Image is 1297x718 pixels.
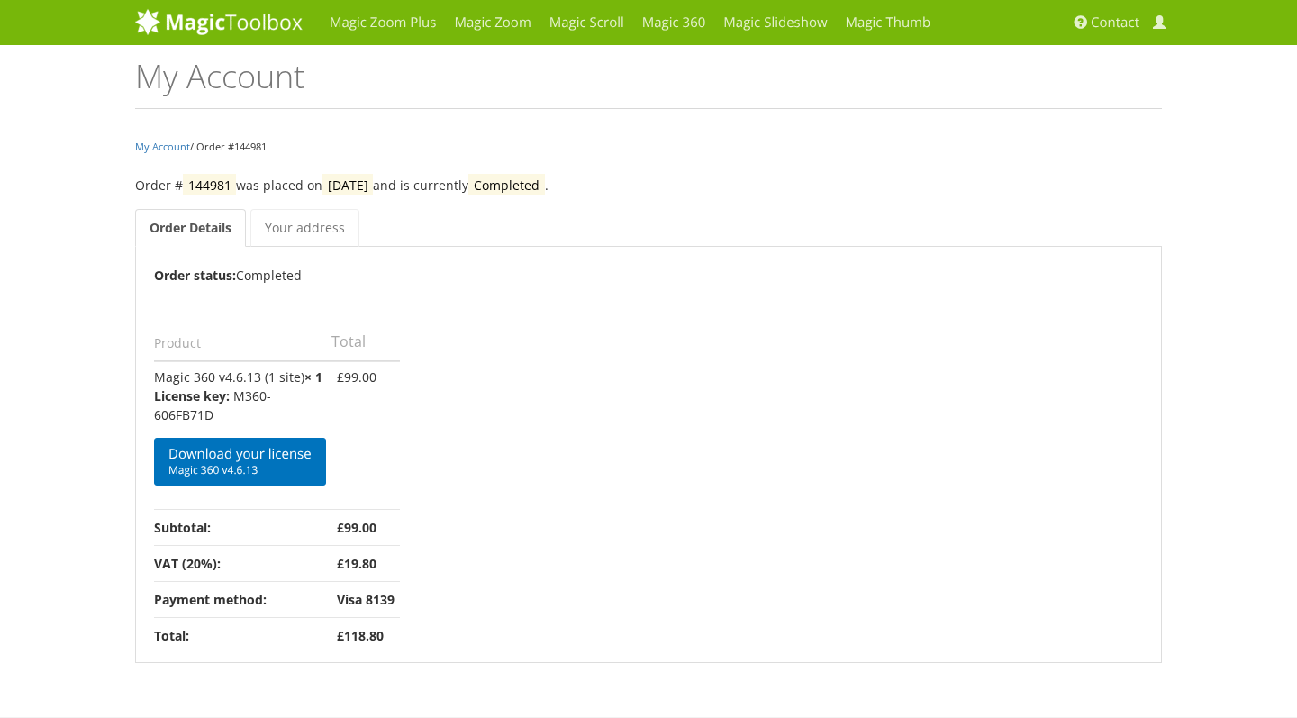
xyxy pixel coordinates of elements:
th: Total [331,323,400,361]
a: Order Details [135,209,246,247]
td: Magic 360 v4.6.13 (1 site) [154,361,331,509]
span: Magic 360 v4.6.13 [168,463,312,477]
mark: Completed [468,174,544,196]
span: £ [337,555,344,572]
th: Product [154,323,331,361]
a: My Account [135,140,190,153]
span: Contact [1091,14,1139,32]
p: Completed [154,265,1143,286]
span: £ [337,519,344,536]
th: Total: [154,617,331,653]
strong: License key: [154,386,230,405]
nav: / Order #144981 [135,136,1162,157]
td: Visa 8139 [331,581,400,617]
a: Download your licenseMagic 360 v4.6.13 [154,438,326,486]
p: Order # was placed on and is currently . [135,175,1162,195]
th: VAT (20%): [154,545,331,581]
bdi: 19.80 [337,555,376,572]
bdi: 99.00 [337,519,376,536]
strong: × 1 [304,368,322,386]
span: £ [337,368,344,386]
mark: 144981 [183,174,236,196]
b: Order status: [154,267,236,284]
a: Your address [250,209,359,247]
bdi: 118.80 [337,627,384,644]
bdi: 99.00 [337,368,376,386]
h1: My Account [135,59,1162,109]
th: Payment method: [154,581,331,617]
span: £ [337,627,344,644]
th: Subtotal: [154,509,331,545]
mark: [DATE] [322,174,373,196]
img: MagicToolbox.com - Image tools for your website [135,8,303,35]
p: M360-606FB71D [154,386,326,424]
